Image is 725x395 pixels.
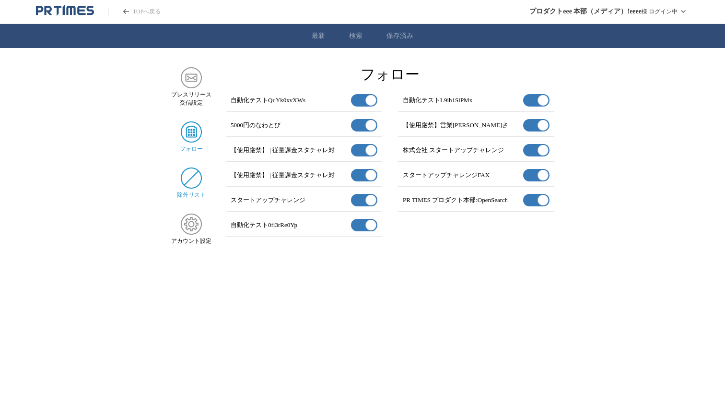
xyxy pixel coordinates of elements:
p: 【使用厳禁】 | 従量課金スタチャレ対象アカウント [231,171,335,180]
a: PR TIMESのトップページはこちら [36,5,94,18]
span: アカウント設定 [171,237,211,245]
span: 除外リスト [177,191,206,199]
img: アカウント設定 [181,214,202,235]
a: プレスリリース 受信設定プレスリリース 受信設定 [171,67,211,107]
a: 最新 [312,32,325,40]
span: プレスリリース 受信設定 [171,91,211,107]
a: PR TIMESのトップページはこちら [108,8,161,16]
span: フォロー [180,145,203,153]
a: 除外リスト除外リスト [171,168,211,199]
h2: フォロー [361,67,420,82]
p: 自動化テスト0fi3rRe0Yp [231,221,297,229]
p: 自動化テストQuYk0xvXWs [231,96,305,105]
p: 【使用厳禁】 | 従量課金スタチャレ対象アカウント2 [231,146,335,155]
img: プレスリリース 受信設定 [181,67,202,88]
p: 【使用厳禁】営業[PERSON_NAME]さんテスト用企業 [403,121,507,130]
p: PR TIMES プロダクト本部:OpenSearch 13：３１ [403,196,507,204]
p: 株式会社 スタートアップチャレンジ [403,146,504,155]
span: プロダクトeee 本部（メディア）!eeee [529,7,642,16]
img: 除外リスト [181,168,202,189]
a: アカウント設定アカウント設定 [171,214,211,245]
a: 保存済み [386,32,413,40]
p: 自動化テストL9ih1SiPMx [403,96,472,105]
a: フォローフォロー [171,121,211,153]
img: フォロー [181,121,202,143]
p: スタートアップチャレンジFAX [403,171,490,180]
p: 5000円のなわとび [231,121,281,130]
p: スタートアップチャレンジ [231,196,305,204]
a: 検索 [349,32,362,40]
